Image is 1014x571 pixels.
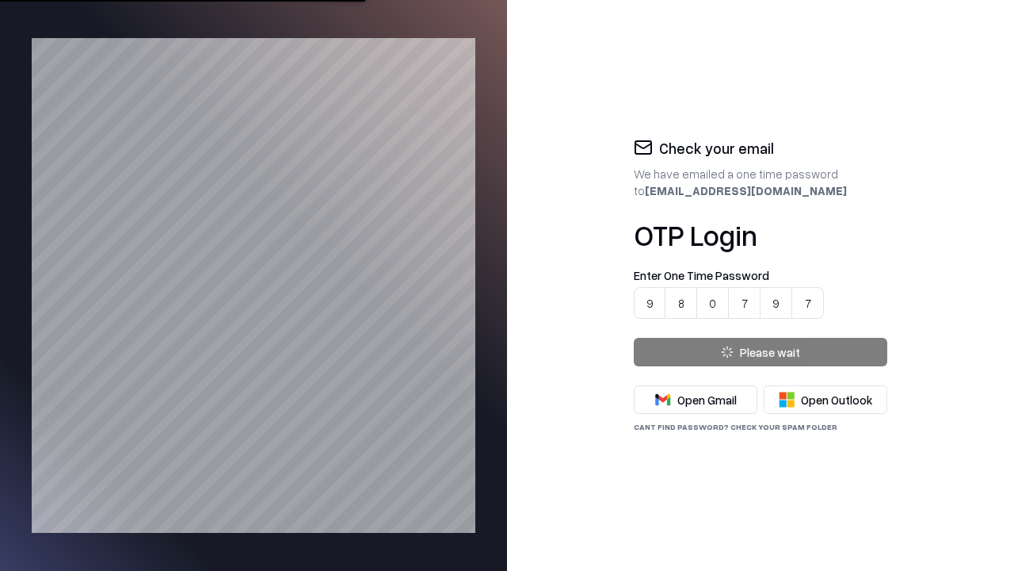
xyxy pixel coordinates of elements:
[634,385,757,414] button: Open Gmail
[659,138,774,160] h2: Check your email
[634,219,887,251] h1: OTP Login
[764,385,887,414] button: Open Outlook
[634,420,887,433] div: Cant find password? check your spam folder
[634,166,887,199] div: We have emailed a one time password to
[645,183,847,197] b: [EMAIL_ADDRESS][DOMAIN_NAME]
